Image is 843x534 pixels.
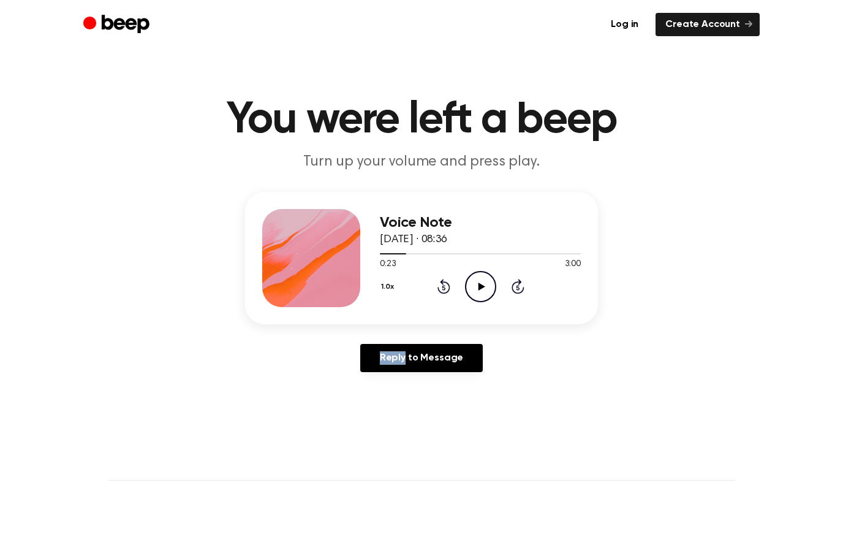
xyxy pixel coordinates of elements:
[108,98,735,142] h1: You were left a beep
[380,258,396,271] span: 0:23
[380,277,399,297] button: 1.0x
[360,344,483,372] a: Reply to Message
[601,13,648,36] a: Log in
[656,13,760,36] a: Create Account
[565,258,581,271] span: 3:00
[380,215,581,231] h3: Voice Note
[380,234,447,245] span: [DATE] · 08:36
[186,152,657,172] p: Turn up your volume and press play.
[83,13,153,37] a: Beep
